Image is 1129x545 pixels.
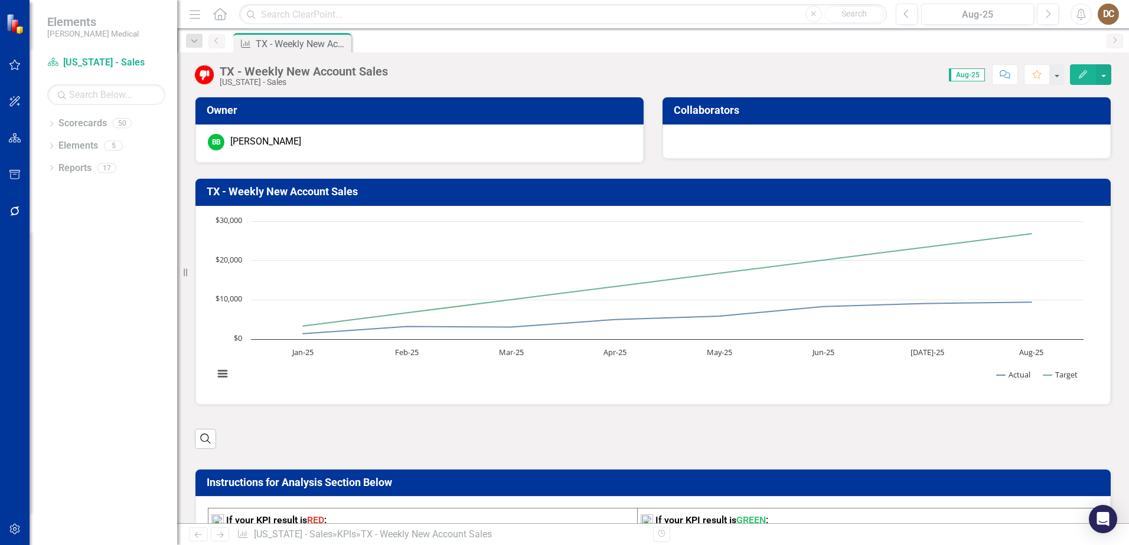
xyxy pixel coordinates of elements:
span: RED [307,514,324,526]
img: Below Target [195,65,214,84]
div: » » [237,528,644,541]
div: TX - Weekly New Account Sales [220,65,388,78]
text: Jun-25 [811,347,834,357]
img: mceclip1%20v16.png [641,514,653,527]
strong: If your KPI result is : [226,514,327,526]
div: 5 [104,141,123,151]
a: KPIs [337,528,356,540]
div: [US_STATE] - Sales [220,78,388,87]
a: [US_STATE] - Sales [254,528,332,540]
a: [US_STATE] - Sales [47,56,165,70]
button: View chart menu, Chart [214,366,231,382]
button: Aug-25 [921,4,1034,25]
h3: TX - Weekly New Account Sales [207,186,1104,198]
text: $20,000 [216,254,242,265]
div: [PERSON_NAME] [230,135,301,149]
button: Search [825,6,884,22]
input: Search ClearPoint... [239,4,887,25]
text: $30,000 [216,215,242,225]
text: [DATE]-25 [911,347,944,357]
text: $0 [234,333,242,343]
span: Search [841,9,867,18]
div: 50 [113,119,132,129]
text: Mar-25 [499,347,524,357]
h3: Owner [207,104,637,116]
span: GREEN [736,514,766,526]
text: May-25 [707,347,732,357]
div: TX - Weekly New Account Sales [361,528,492,540]
a: Elements [58,139,98,153]
div: BB [208,134,224,150]
text: Apr-25 [603,347,627,357]
img: mceclip2%20v12.png [211,514,224,527]
div: 17 [97,163,116,173]
strong: If your KPI result is : [655,514,768,526]
svg: Interactive chart [208,215,1089,392]
div: Open Intercom Messenger [1089,505,1117,533]
h3: Instructions for Analysis Section Below [207,477,1104,488]
span: Elements [47,15,139,29]
a: Scorecards [58,117,107,130]
div: Chart. Highcharts interactive chart. [208,215,1098,392]
img: ClearPoint Strategy [6,14,27,34]
text: Aug-25 [1019,347,1043,357]
text: $10,000 [216,293,242,304]
small: [PERSON_NAME] Medical [47,29,139,38]
input: Search Below... [47,84,165,105]
h3: Collaborators [674,104,1104,116]
div: Aug-25 [925,8,1030,22]
text: Jan-25 [291,347,314,357]
button: DC [1098,4,1119,25]
button: Show Actual [997,369,1030,380]
a: Reports [58,162,92,175]
button: Show Target [1043,369,1078,380]
text: Feb-25 [395,347,419,357]
div: TX - Weekly New Account Sales [256,37,348,51]
span: Aug-25 [949,68,985,81]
